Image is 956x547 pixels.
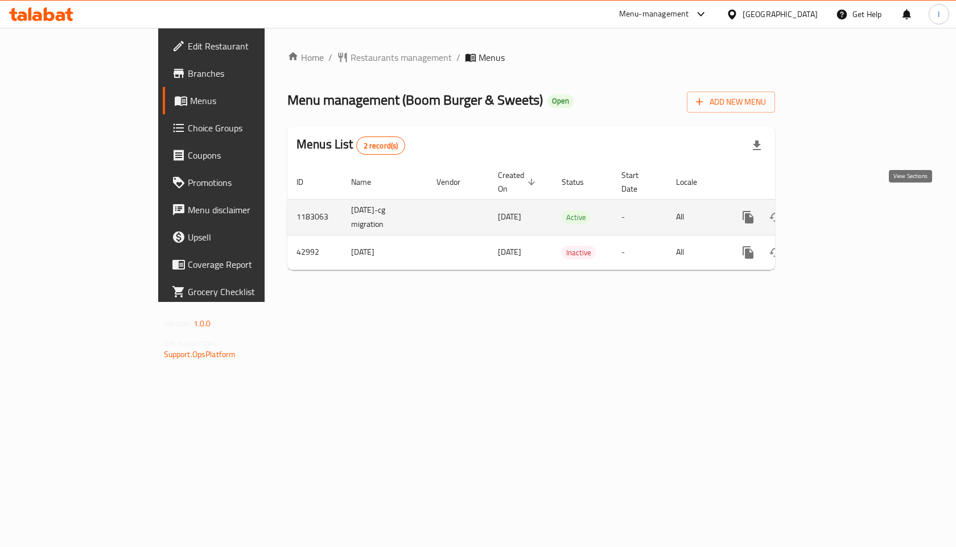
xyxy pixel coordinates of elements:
[342,235,427,270] td: [DATE]
[562,246,596,259] span: Inactive
[762,239,789,266] button: Change Status
[296,175,318,189] span: ID
[163,223,318,251] a: Upsell
[676,175,712,189] span: Locale
[762,204,789,231] button: Change Status
[188,148,309,162] span: Coupons
[696,95,766,109] span: Add New Menu
[621,168,653,196] span: Start Date
[356,136,406,155] div: Total records count
[619,7,689,21] div: Menu-management
[743,8,818,20] div: [GEOGRAPHIC_DATA]
[287,87,543,113] span: Menu management ( Boom Burger & Sweets )
[726,165,853,200] th: Actions
[164,347,236,362] a: Support.OpsPlatform
[328,51,332,64] li: /
[188,176,309,189] span: Promotions
[351,175,386,189] span: Name
[188,39,309,53] span: Edit Restaurant
[498,209,521,224] span: [DATE]
[479,51,505,64] span: Menus
[163,114,318,142] a: Choice Groups
[938,8,939,20] span: I
[498,168,539,196] span: Created On
[562,210,591,224] div: Active
[547,94,574,108] div: Open
[667,235,726,270] td: All
[163,142,318,169] a: Coupons
[667,199,726,235] td: All
[190,94,309,107] span: Menus
[612,235,667,270] td: -
[735,239,762,266] button: more
[342,199,427,235] td: [DATE]-cg migration
[357,140,405,151] span: 2 record(s)
[436,175,475,189] span: Vendor
[188,203,309,217] span: Menu disclaimer
[163,32,318,60] a: Edit Restaurant
[193,316,211,331] span: 1.0.0
[188,258,309,271] span: Coverage Report
[287,165,853,270] table: enhanced table
[456,51,460,64] li: /
[164,335,216,350] span: Get support on:
[188,67,309,80] span: Branches
[562,211,591,224] span: Active
[188,230,309,244] span: Upsell
[612,199,667,235] td: -
[163,169,318,196] a: Promotions
[163,278,318,305] a: Grocery Checklist
[351,51,452,64] span: Restaurants management
[547,96,574,106] span: Open
[498,245,521,259] span: [DATE]
[337,51,452,64] a: Restaurants management
[735,204,762,231] button: more
[164,316,192,331] span: Version:
[188,121,309,135] span: Choice Groups
[562,175,599,189] span: Status
[687,92,775,113] button: Add New Menu
[188,285,309,299] span: Grocery Checklist
[163,60,318,87] a: Branches
[296,136,405,155] h2: Menus List
[287,51,775,64] nav: breadcrumb
[163,196,318,223] a: Menu disclaimer
[163,87,318,114] a: Menus
[163,251,318,278] a: Coverage Report
[743,132,770,159] div: Export file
